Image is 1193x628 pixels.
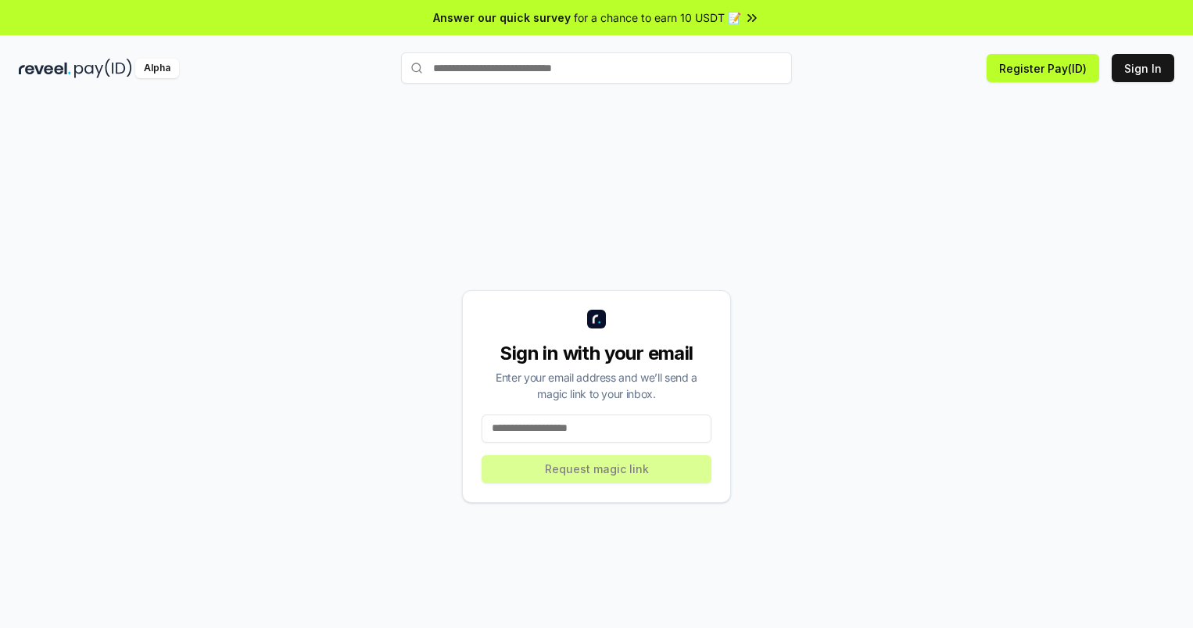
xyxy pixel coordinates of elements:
img: pay_id [74,59,132,78]
button: Register Pay(ID) [987,54,1099,82]
div: Alpha [135,59,179,78]
div: Sign in with your email [482,341,711,366]
div: Enter your email address and we’ll send a magic link to your inbox. [482,369,711,402]
span: Answer our quick survey [433,9,571,26]
img: reveel_dark [19,59,71,78]
img: logo_small [587,310,606,328]
span: for a chance to earn 10 USDT 📝 [574,9,741,26]
button: Sign In [1112,54,1174,82]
